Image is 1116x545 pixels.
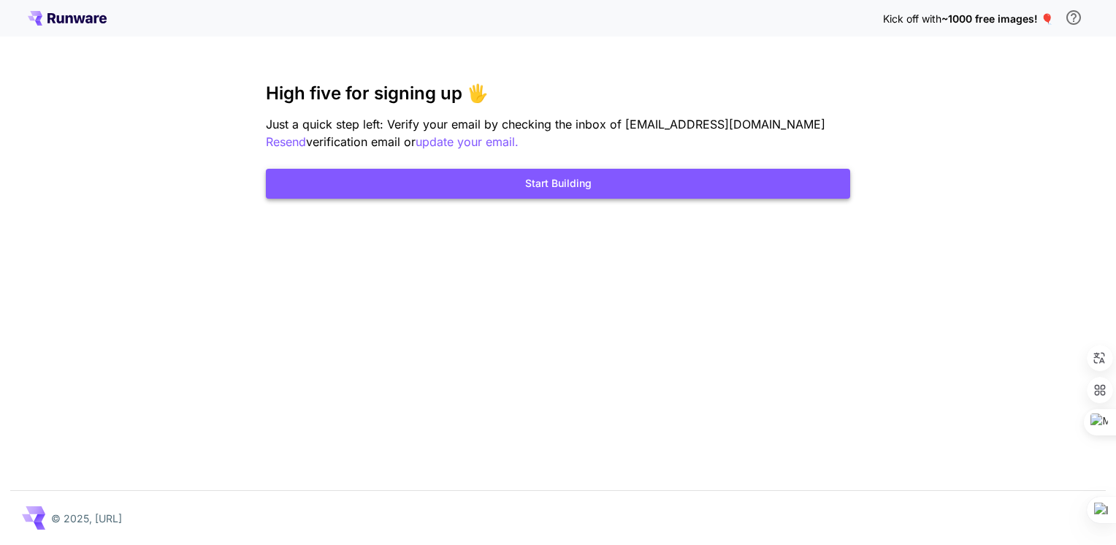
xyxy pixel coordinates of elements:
[266,133,306,151] button: Resend
[1059,3,1088,32] button: In order to qualify for free credit, you need to sign up with a business email address and click ...
[306,134,416,149] span: verification email or
[266,169,850,199] button: Start Building
[883,12,941,25] span: Kick off with
[51,511,122,526] p: © 2025, [URL]
[266,83,850,104] h3: High five for signing up 🖐️
[941,12,1053,25] span: ~1000 free images! 🎈
[266,117,825,132] span: Just a quick step left: Verify your email by checking the inbox of [EMAIL_ADDRESS][DOMAIN_NAME]
[416,133,519,151] button: update your email.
